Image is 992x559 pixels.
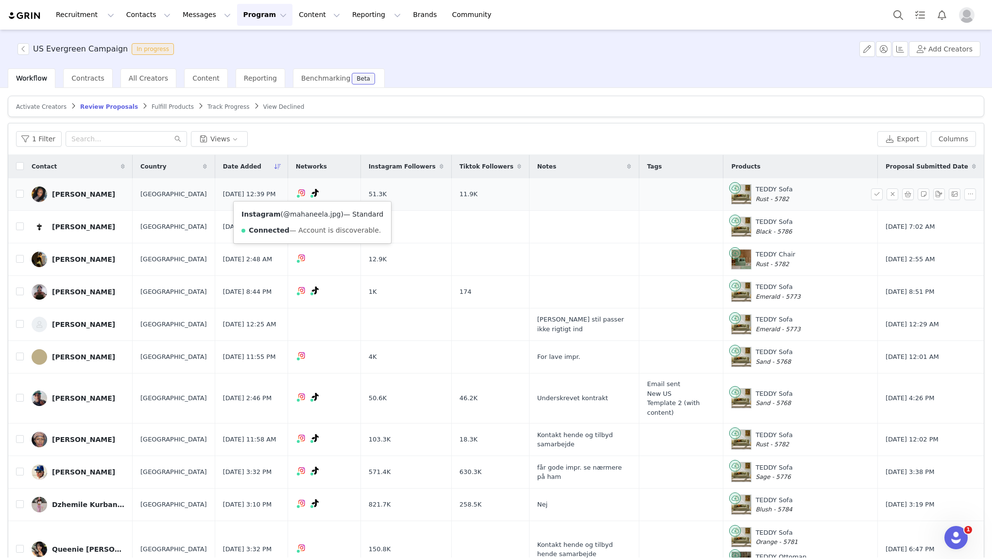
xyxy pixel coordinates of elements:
span: [GEOGRAPHIC_DATA] [140,287,207,297]
span: [DATE] 11:58 AM [223,435,276,444]
span: [GEOGRAPHIC_DATA] [140,222,207,232]
a: Community [446,4,502,26]
div: TEDDY Sofa [755,528,798,547]
span: Underskrevet kontrakt [537,393,608,403]
span: Workflow [16,74,47,82]
span: Content [192,74,220,82]
h3: US Evergreen Campaign [33,43,128,55]
a: @mahaneela.jpg [283,210,341,218]
span: Activate Creators [16,103,67,110]
img: f5ef9144-21e1-4c50-aab4-b0049e35eeab.jpg [32,542,47,557]
a: [PERSON_NAME] [32,317,125,332]
img: Product Image [732,347,751,367]
button: Notifications [931,4,953,26]
span: Date Added [223,162,261,171]
span: 46.2K [460,393,478,403]
span: Sand - 5768 [755,358,791,365]
span: For lave impr. [537,352,581,362]
span: 150.8K [369,544,391,554]
span: Rust - 5782 [755,261,789,268]
span: [GEOGRAPHIC_DATA] [140,352,207,362]
button: Export [877,131,927,147]
button: Contacts [120,4,176,26]
span: [DATE] 2:48 AM [223,254,273,264]
a: [PERSON_NAME] [32,219,125,235]
img: Product Image [732,282,751,302]
div: [PERSON_NAME] [52,255,115,263]
span: Contracts [71,74,104,82]
span: Orange - 5781 [755,539,798,545]
span: Rust - 5782 [755,441,789,448]
span: Tags [647,162,662,171]
span: — Standard [343,210,383,218]
button: Columns [931,131,976,147]
a: Dzhemile Kurbankulova [32,497,125,512]
span: [GEOGRAPHIC_DATA] [140,189,207,199]
a: [PERSON_NAME] [32,284,125,300]
span: 1 [964,526,972,534]
img: Product Image [732,389,751,408]
a: Queenie [PERSON_NAME] [32,542,125,557]
div: Beta [357,76,370,82]
img: bb1cb68c-f0d6-4dca-9a0b-0ddc1af909c1.jpg [32,464,47,480]
span: [GEOGRAPHIC_DATA] [140,467,207,477]
span: 571.4K [369,467,391,477]
span: Notes [537,162,556,171]
div: TEDDY Sofa [755,495,792,514]
span: Reporting [244,74,277,82]
div: [PERSON_NAME] [52,394,115,402]
span: Networks [296,162,327,171]
img: placeholder-profile.jpg [959,7,975,23]
span: 258.5K [460,500,482,509]
span: får gode impr. se nærmere på ham [537,463,631,482]
img: grin logo [8,11,42,20]
div: Dzhemile Kurbankulova [52,501,125,508]
img: instagram.svg [298,393,306,401]
input: Search... [66,131,187,147]
div: TEDDY Sofa [755,389,792,408]
img: instagram.svg [298,467,306,474]
img: instagram.svg [298,189,306,197]
span: [DATE] 3:32 PM [223,544,272,554]
span: Rust - 5782 [755,196,789,203]
span: [DATE] 2:46 PM [223,393,272,403]
span: [GEOGRAPHIC_DATA] [140,254,207,264]
span: [DATE] 3:10 PM [223,500,272,509]
img: Product Image [732,495,751,514]
span: 4K [369,352,377,362]
img: 706c4466-307f-4fe3-a6d0-eab37dc02ae9.jpg [32,284,47,300]
img: e3a74483-8229-463f-9e71-17b95e463699.jpg [32,390,47,406]
a: [PERSON_NAME] [32,464,125,480]
div: Queenie [PERSON_NAME] [52,545,125,553]
div: TEDDY Sofa [755,185,792,203]
span: 821.7K [369,500,391,509]
img: ca04536d-5d64-4fbc-9b93-eaa0af2f6459.jpg [32,497,47,512]
div: [PERSON_NAME] [52,468,115,476]
img: instagram.svg [298,499,306,507]
button: Profile [953,7,984,23]
button: Search [888,4,909,26]
img: Product Image [732,217,751,237]
strong: Instagram [241,210,281,218]
span: Nej [537,500,547,509]
button: Recruitment [50,4,120,26]
a: Tasks [909,4,931,26]
span: [PERSON_NAME] stil passer ikke rigtigt ind [537,315,631,334]
span: In progress [132,43,174,55]
img: Product Image [732,250,751,269]
button: Reporting [346,4,407,26]
span: [GEOGRAPHIC_DATA] [140,393,207,403]
span: Sand - 5768 [755,400,791,407]
span: [DATE] 3:32 PM [223,467,272,477]
span: [DATE] 11:55 PM [223,352,276,362]
img: instagram.svg [298,434,306,442]
div: TEDDY Sofa [755,282,800,301]
span: View Declined [263,103,305,110]
span: 103.3K [369,435,391,444]
span: Track Progress [207,103,249,110]
div: [PERSON_NAME] [52,223,115,231]
img: Product Image [732,462,751,482]
span: [DATE] 8:44 PM [223,287,272,297]
a: [PERSON_NAME] [32,432,125,447]
div: TEDDY Sofa [755,217,792,236]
